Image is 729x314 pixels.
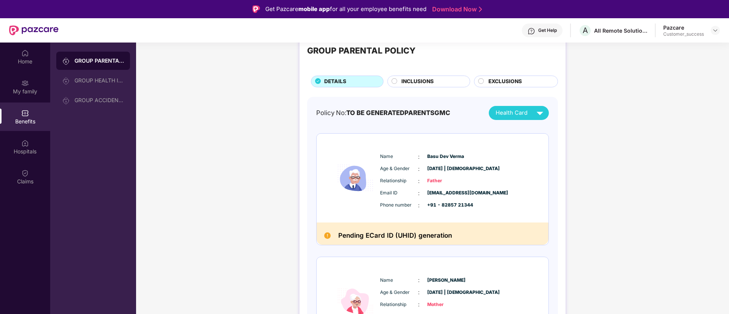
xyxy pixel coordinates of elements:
span: Name [380,153,418,160]
span: Relationship [380,301,418,308]
strong: mobile app [298,5,330,13]
span: +91 - 82857 21344 [427,202,465,209]
span: Age & Gender [380,165,418,172]
span: [DATE] | [DEMOGRAPHIC_DATA] [427,289,465,296]
span: Father [427,177,465,185]
div: Policy No: [316,108,450,118]
span: : [418,153,420,161]
img: Logo [252,5,260,13]
img: svg+xml;base64,PHN2ZyBpZD0iSGVscC0zMngzMiIgeG1sbnM9Imh0dHA6Ly93d3cudzMub3JnLzIwMDAvc3ZnIiB3aWR0aD... [528,27,535,35]
span: Name [380,277,418,284]
button: Health Card [489,106,549,120]
img: Pending [324,232,331,239]
span: : [418,288,420,297]
span: Basu Dev Verma [427,153,465,160]
img: svg+xml;base64,PHN2ZyB3aWR0aD0iMjAiIGhlaWdodD0iMjAiIHZpZXdCb3g9IjAgMCAyMCAyMCIgZmlsbD0ibm9uZSIgeG... [62,57,70,65]
img: svg+xml;base64,PHN2ZyB4bWxucz0iaHR0cDovL3d3dy53My5vcmcvMjAwMC9zdmciIHZpZXdCb3g9IjAgMCAyNCAyNCIgd2... [533,106,547,120]
span: TO BE GENERATEDPARENTSGMC [346,109,450,117]
div: GROUP HEALTH INSURANCE [74,77,124,84]
span: A [583,26,588,35]
img: New Pazcare Logo [9,25,59,35]
span: : [418,276,420,284]
img: svg+xml;base64,PHN2ZyB3aWR0aD0iMjAiIGhlaWdodD0iMjAiIHZpZXdCb3g9IjAgMCAyMCAyMCIgZmlsbD0ibm9uZSIgeG... [21,79,29,87]
span: : [418,177,420,185]
span: Email ID [380,189,418,197]
img: svg+xml;base64,PHN2ZyB3aWR0aD0iMjAiIGhlaWdodD0iMjAiIHZpZXdCb3g9IjAgMCAyMCAyMCIgZmlsbD0ibm9uZSIgeG... [62,77,70,85]
h2: Pending ECard ID (UHID) generation [338,230,452,241]
img: svg+xml;base64,PHN2ZyB3aWR0aD0iMjAiIGhlaWdodD0iMjAiIHZpZXdCb3g9IjAgMCAyMCAyMCIgZmlsbD0ibm9uZSIgeG... [62,97,70,104]
div: Get Help [538,27,557,33]
span: Mother [427,301,465,308]
img: svg+xml;base64,PHN2ZyBpZD0iRHJvcGRvd24tMzJ4MzIiIHhtbG5zPSJodHRwOi8vd3d3LnczLm9yZy8yMDAwL3N2ZyIgd2... [712,27,718,33]
img: icon [333,141,378,215]
span: [DATE] | [DEMOGRAPHIC_DATA] [427,165,465,172]
span: DETAILS [324,77,346,86]
span: Age & Gender [380,289,418,296]
span: [PERSON_NAME] [427,277,465,284]
span: : [418,165,420,173]
div: Get Pazcare for all your employee benefits need [265,5,426,14]
span: EXCLUSIONS [488,77,522,86]
img: svg+xml;base64,PHN2ZyBpZD0iQmVuZWZpdHMiIHhtbG5zPSJodHRwOi8vd3d3LnczLm9yZy8yMDAwL3N2ZyIgd2lkdGg9Ij... [21,109,29,117]
div: All Remote Solutions Private Limited [594,27,647,34]
span: Relationship [380,177,418,185]
img: svg+xml;base64,PHN2ZyBpZD0iSG9tZSIgeG1sbnM9Imh0dHA6Ly93d3cudzMub3JnLzIwMDAvc3ZnIiB3aWR0aD0iMjAiIG... [21,49,29,57]
div: Pazcare [663,24,704,31]
div: Customer_success [663,31,704,37]
a: Download Now [432,5,480,13]
img: Stroke [479,5,482,13]
div: GROUP PARENTAL POLICY [74,57,124,65]
span: : [418,300,420,309]
span: INCLUSIONS [401,77,434,86]
span: [EMAIL_ADDRESS][DOMAIN_NAME] [427,189,465,197]
span: Phone number [380,202,418,209]
div: GROUP PARENTAL POLICY [307,44,415,57]
span: Health Card [496,109,528,117]
span: : [418,189,420,197]
img: svg+xml;base64,PHN2ZyBpZD0iQ2xhaW0iIHhtbG5zPSJodHRwOi8vd3d3LnczLm9yZy8yMDAwL3N2ZyIgd2lkdGg9IjIwIi... [21,169,29,177]
div: GROUP ACCIDENTAL INSURANCE [74,97,124,103]
span: : [418,201,420,210]
img: svg+xml;base64,PHN2ZyBpZD0iSG9zcGl0YWxzIiB4bWxucz0iaHR0cDovL3d3dy53My5vcmcvMjAwMC9zdmciIHdpZHRoPS... [21,139,29,147]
